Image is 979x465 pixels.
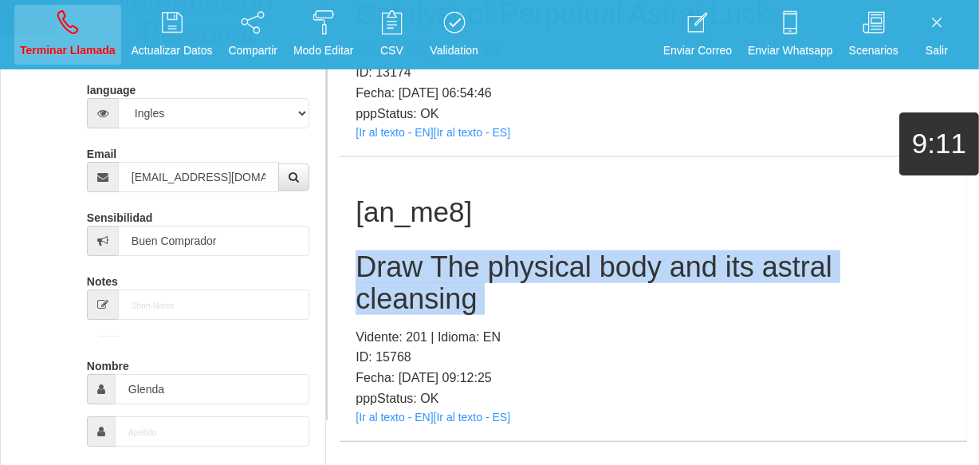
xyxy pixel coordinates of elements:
a: Enviar Whatsapp [742,5,839,65]
label: Notes [87,268,118,290]
label: Email [87,140,116,162]
h2: Draw The physical body and its astral cleansing [356,251,951,314]
p: Salir [914,41,959,60]
p: ID: 15768 [356,347,951,368]
p: CSV [369,41,414,60]
a: Enviar Correo [658,5,737,65]
a: Validation [424,5,483,65]
p: Actualizar Datos [132,41,213,60]
a: [Ir al texto - ES] [434,411,510,424]
p: Fecha: [DATE] 06:54:46 [356,83,951,104]
input: Correo electrónico [118,162,279,192]
p: ID: 13174 [356,62,951,83]
a: Compartir [223,5,283,65]
p: Modo Editar [293,41,353,60]
h1: [an_me8] [356,197,951,228]
p: Scenarios [849,41,898,60]
a: Salir [909,5,965,65]
a: Terminar Llamada [14,5,121,65]
p: Compartir [229,41,277,60]
a: [Ir al texto - EN] [356,126,433,139]
a: CSV [364,5,419,65]
h1: 9:11 [899,128,979,160]
p: Enviar Correo [663,41,732,60]
a: Actualizar Datos [126,5,218,65]
p: pppStatus: OK [356,388,951,409]
p: Vidente: 201 | Idioma: EN [356,327,951,348]
a: Scenarios [843,5,904,65]
a: Modo Editar [288,5,359,65]
p: Enviar Whatsapp [748,41,833,60]
label: Nombre [87,353,129,374]
p: Fecha: [DATE] 09:12:25 [356,368,951,388]
input: Short-Notes [118,290,309,320]
label: Sensibilidad [87,204,152,226]
p: pppStatus: OK [356,104,951,124]
label: language [87,77,136,98]
p: Terminar Llamada [20,41,116,60]
input: Apellido [115,416,309,447]
input: Sensibilidad [118,226,309,256]
a: [Ir al texto - EN] [356,411,433,424]
input: Nombre [115,374,309,404]
a: [Ir al texto - ES] [434,126,510,139]
p: Validation [430,41,478,60]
